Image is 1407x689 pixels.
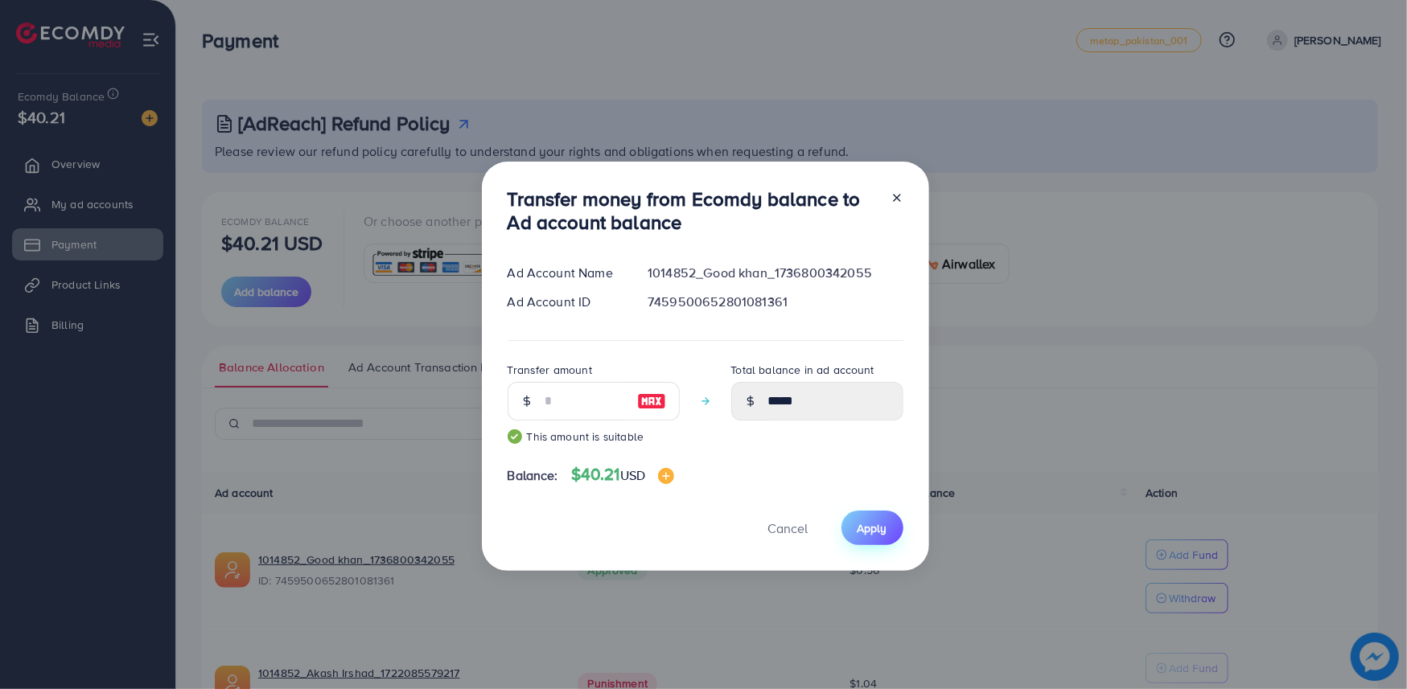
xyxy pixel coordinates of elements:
[731,362,874,378] label: Total balance in ad account
[635,264,915,282] div: 1014852_Good khan_1736800342055
[508,429,680,445] small: This amount is suitable
[635,293,915,311] div: 7459500652801081361
[571,465,674,485] h4: $40.21
[748,511,829,545] button: Cancel
[768,519,808,537] span: Cancel
[620,466,645,484] span: USD
[841,511,903,545] button: Apply
[637,392,666,411] img: image
[658,468,674,484] img: image
[495,293,636,311] div: Ad Account ID
[508,466,558,485] span: Balance:
[495,264,636,282] div: Ad Account Name
[858,520,887,536] span: Apply
[508,429,522,444] img: guide
[508,187,878,234] h3: Transfer money from Ecomdy balance to Ad account balance
[508,362,592,378] label: Transfer amount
